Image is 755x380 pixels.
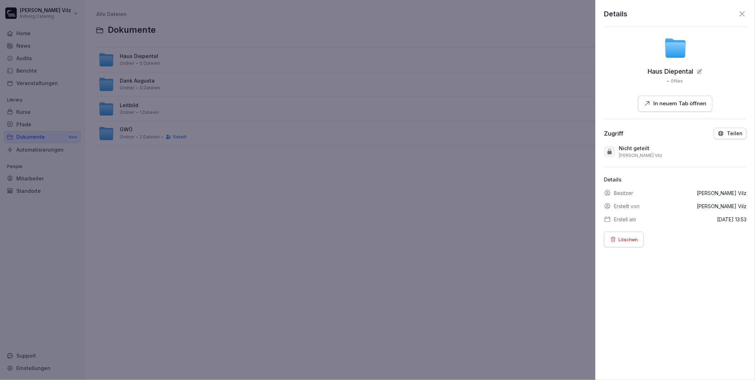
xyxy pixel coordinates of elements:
p: Erstell am [614,216,636,223]
p: In neuem Tab öffnen [653,100,706,108]
button: In neuem Tab öffnen [638,96,712,112]
p: Haus Diepental [648,68,694,75]
p: Details [604,9,627,19]
p: Besitzer [614,189,633,197]
p: Nicht geteilt [619,145,649,152]
p: [PERSON_NAME] Vilz [619,153,662,158]
p: Teilen [727,131,743,136]
p: Details [604,176,746,184]
p: Löschen [619,236,638,243]
p: [DATE] 13:53 [717,216,746,223]
button: Löschen [604,232,644,247]
div: Zugriff [604,130,623,137]
button: Teilen [714,128,746,139]
p: Erstellt von [614,202,639,210]
p: [PERSON_NAME] Vilz [697,189,746,197]
p: [PERSON_NAME] Vilz [697,202,746,210]
p: 0 files [671,78,683,84]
